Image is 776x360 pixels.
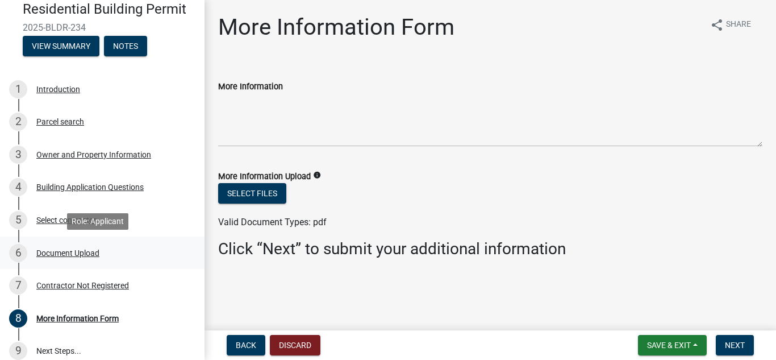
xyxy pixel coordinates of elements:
[726,18,751,32] span: Share
[218,217,327,227] span: Valid Document Types: pdf
[9,146,27,164] div: 3
[23,22,182,33] span: 2025-BLDR-234
[313,171,321,179] i: info
[9,211,27,229] div: 5
[9,244,27,262] div: 6
[9,342,27,360] div: 9
[36,282,129,289] div: Contractor Not Registered
[36,249,99,257] div: Document Upload
[36,315,119,322] div: More Information Form
[236,341,256,350] span: Back
[701,14,760,36] button: shareShare
[23,36,99,56] button: View Summary
[104,42,147,51] wm-modal-confirm: Notes
[9,113,27,131] div: 2
[218,239,762,259] h3: Click “Next” to submit your additional information
[9,80,27,98] div: 1
[218,183,286,204] button: Select files
[218,14,454,41] h1: More Information Form
[218,83,283,91] label: More Information
[218,173,311,181] label: More Information Upload
[36,118,84,126] div: Parcel search
[710,18,724,32] i: share
[725,341,745,350] span: Next
[67,213,128,230] div: Role: Applicant
[270,335,320,355] button: Discard
[36,151,151,159] div: Owner and Property Information
[9,276,27,295] div: 7
[716,335,754,355] button: Next
[647,341,691,350] span: Save & Exit
[36,183,144,191] div: Building Application Questions
[638,335,707,355] button: Save & Exit
[23,42,99,51] wm-modal-confirm: Summary
[104,36,147,56] button: Notes
[36,85,80,93] div: Introduction
[227,335,265,355] button: Back
[36,216,97,224] div: Select contractor
[9,309,27,328] div: 8
[23,1,195,18] h4: Residential Building Permit
[9,178,27,196] div: 4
